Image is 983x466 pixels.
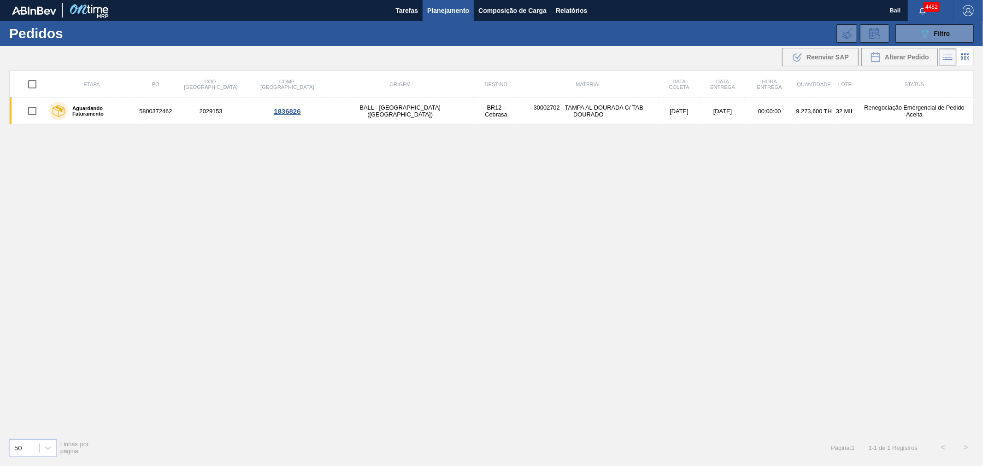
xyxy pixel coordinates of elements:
[957,48,974,66] div: Visão em Cards
[939,48,957,66] div: Visão em Lista
[427,5,469,16] span: Planejamento
[835,98,855,124] td: 32 MIL
[389,82,410,87] span: Origem
[869,444,918,451] span: 1 - 1 de 1 Registros
[700,98,746,124] td: [DATE]
[260,79,314,90] span: Comp. [GEOGRAPHIC_DATA]
[518,98,659,124] td: 30002702 - TAMPA AL DOURADA C/ TAB DOURADO
[836,24,857,43] div: Importar Negociações dos Pedidos
[14,444,22,452] div: 50
[861,48,938,66] div: Alterar Pedido
[855,98,973,124] td: Renegociação Emergencial de Pedido Aceita
[954,436,977,459] button: >
[485,82,508,87] span: Destino
[9,28,149,39] h1: Pedidos
[576,82,601,87] span: Material
[152,82,159,87] span: PO
[84,82,100,87] span: Etapa
[474,98,518,124] td: BR12 - Cebrasa
[250,107,325,115] div: 1836826
[797,82,831,87] span: Quantidade
[757,79,782,90] span: Hora Entrega
[885,53,929,61] span: Alterar Pedido
[905,82,924,87] span: Status
[963,5,974,16] img: Logout
[710,79,735,90] span: Data entrega
[68,105,134,116] label: Aguardando Faturamento
[184,79,237,90] span: Cód. [GEOGRAPHIC_DATA]
[478,5,547,16] span: Composição de Carga
[924,2,940,12] span: 4482
[659,98,700,124] td: [DATE]
[326,98,474,124] td: BALL - [GEOGRAPHIC_DATA] ([GEOGRAPHIC_DATA])
[173,98,248,124] td: 2029153
[831,444,854,451] span: Página : 1
[395,5,418,16] span: Tarefas
[931,436,954,459] button: <
[556,5,587,16] span: Relatórios
[806,53,849,61] span: Reenviar SAP
[838,82,852,87] span: Lote
[138,98,173,124] td: 5800372462
[782,48,859,66] div: Reenviar SAP
[908,4,937,17] button: Notificações
[669,79,689,90] span: Data coleta
[10,98,974,124] a: Aguardando Faturamento58003724622029153BALL - [GEOGRAPHIC_DATA] ([GEOGRAPHIC_DATA])BR12 - Cebrasa...
[860,24,889,43] div: Solicitação de Revisão de Pedidos
[60,441,89,454] span: Linhas por página
[794,98,835,124] td: 9.273,600 TH
[934,30,950,37] span: Filtro
[12,6,56,15] img: TNhmsLtSVTkK8tSr43FrP2fwEKptu5GPRR3wAAAABJRU5ErkJggg==
[746,98,794,124] td: 00:00:00
[895,24,974,43] button: Filtro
